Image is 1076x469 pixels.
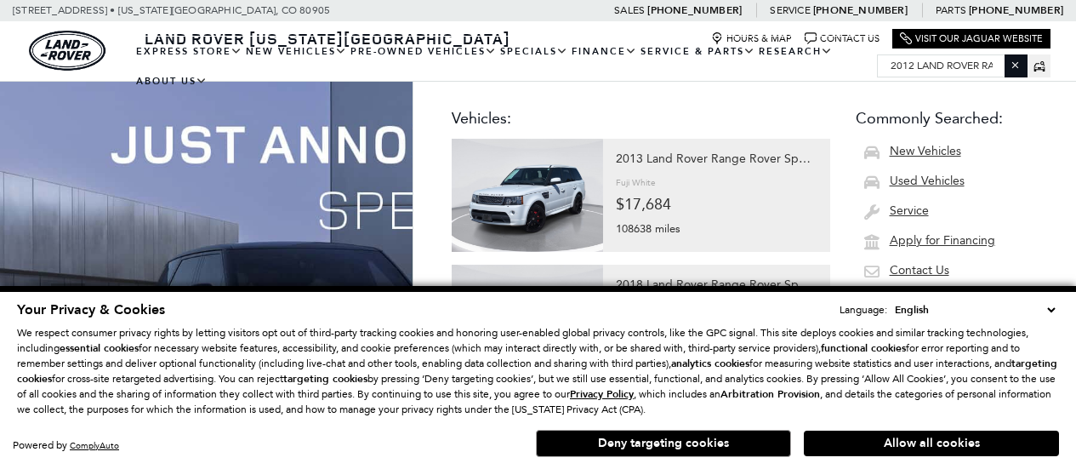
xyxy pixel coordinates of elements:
u: Privacy Policy [570,387,634,401]
strong: targeting cookies [283,372,367,386]
span: Sales [614,4,645,16]
button: Deny targeting cookies [536,430,791,457]
div: Language: [840,305,887,315]
span: Parts [936,4,966,16]
span: Service [770,4,810,16]
a: ComplyAuto [70,440,119,451]
a: Service & Parts [639,37,757,66]
img: Land Rover [29,31,105,71]
a: Finance [570,37,639,66]
a: Specials [498,37,570,66]
a: New Vehicles [244,37,349,66]
a: Contact Us [856,258,1032,283]
strong: analytics cookies [671,357,749,370]
div: $17,684 [616,194,817,214]
div: 2013 Land Rover Range Rover Sport [616,147,817,171]
img: fa7f2a303c24e834d6f61e8cafa48c95.jpg [452,139,603,252]
a: 2018 Land Rover Range Rover SportHSEWhite$31,68929339 miles [452,265,830,378]
small: HSE [814,279,834,291]
a: [STREET_ADDRESS] • [US_STATE][GEOGRAPHIC_DATA], CO 80905 [13,4,330,16]
a: New Vehicles [856,139,1032,164]
span: Service [890,203,929,218]
a: Visit Our Jaguar Website [900,32,1043,45]
a: Privacy Policy [570,388,634,400]
a: [PHONE_NUMBER] [647,3,742,17]
strong: essential cookies [60,341,139,355]
div: 2018 Land Rover Range Rover Sport [616,273,817,297]
a: Hours & Map [711,32,792,45]
span: Apply for Financing [890,233,995,248]
strong: Arbitration Provision [720,387,820,401]
a: About Us [134,66,209,96]
span: Contact Us [890,263,949,277]
a: Apply for Financing [856,228,1032,254]
select: Language Select [891,301,1059,318]
a: Used Vehicles [856,169,1032,194]
a: Land Rover [US_STATE][GEOGRAPHIC_DATA] [134,28,521,49]
a: Contact Us [805,32,880,45]
a: land-rover [29,31,105,71]
a: Pre-Owned Vehicles [349,37,498,66]
span: Land Rover [US_STATE][GEOGRAPHIC_DATA] [145,28,510,49]
span: Used Vehicles [890,174,965,188]
div: Vehicles: [452,107,830,134]
span: New Vehicles [890,144,961,158]
a: [PHONE_NUMBER] [969,3,1063,17]
div: Commonly Searched: [856,107,1032,134]
nav: Main Navigation [134,37,877,96]
a: EXPRESS STORE [134,37,244,66]
img: 7850d4e638f0d8e4d60fd54c958262c2.jpg [452,265,603,378]
p: We respect consumer privacy rights by letting visitors opt out of third-party tracking cookies an... [17,325,1059,417]
div: Powered by [13,440,119,451]
a: Research [757,37,834,66]
div: Previous [51,283,85,335]
input: Search [878,55,1027,76]
strong: functional cookies [821,341,906,355]
button: Allow all cookies [804,431,1059,456]
small: Supercharged [814,153,879,165]
div: 108638 miles [616,214,817,239]
a: 2013 Land Rover Range Rover SportSuperchargedFuji White$17,684108638 miles [452,139,830,252]
button: Close the search field [1005,54,1026,76]
a: Service [856,198,1032,224]
a: [PHONE_NUMBER] [813,3,908,17]
span: Your Privacy & Cookies [17,300,165,319]
div: Fuji White [616,171,656,194]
